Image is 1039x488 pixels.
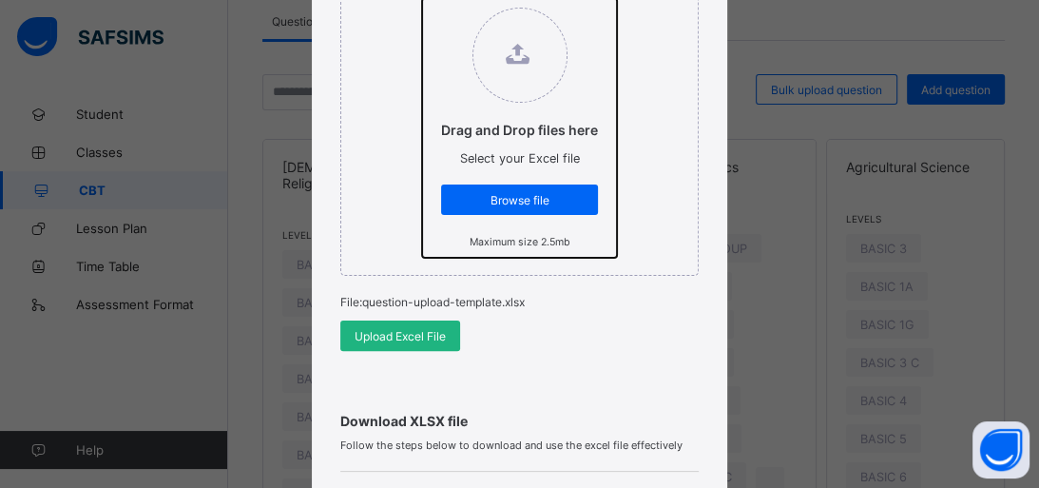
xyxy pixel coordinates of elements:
[340,413,699,429] span: Download XLSX file
[441,122,598,138] p: Drag and Drop files here
[455,193,584,207] span: Browse file
[355,329,446,343] span: Upload Excel File
[972,421,1029,478] button: Open asap
[470,236,570,248] small: Maximum size 2.5mb
[340,295,699,309] p: File: question-upload-template.xlsx
[340,439,699,452] span: Follow the steps below to download and use the excel file effectively
[460,151,580,166] span: Select your Excel file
